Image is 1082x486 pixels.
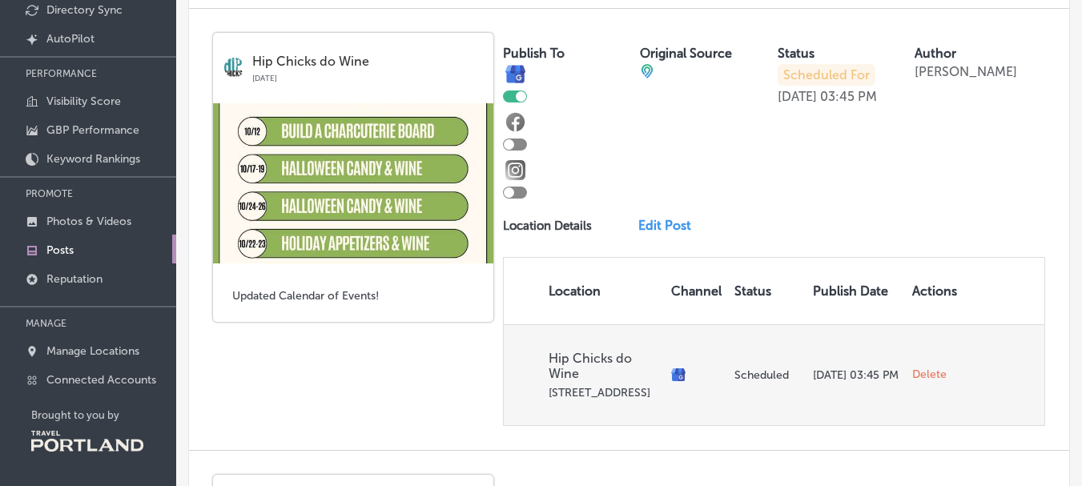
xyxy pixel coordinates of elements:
[232,289,474,303] h5: Updated Calendar of Events!
[549,386,658,400] p: [STREET_ADDRESS]
[912,368,947,382] span: Delete
[640,64,654,78] img: cba84b02adce74ede1fb4a8549a95eca.png
[778,89,817,104] p: [DATE]
[503,46,565,61] label: Publish To
[504,258,665,324] th: Location
[503,219,592,233] p: Location Details
[46,215,131,228] p: Photos & Videos
[640,46,732,61] label: Original Source
[906,258,963,324] th: Actions
[46,123,139,137] p: GBP Performance
[46,32,95,46] p: AutoPilot
[224,58,244,78] img: logo
[915,46,956,61] label: Author
[213,103,493,263] img: 7ebbf9a3-0689-411b-a74d-80120fdf4f68UpcomingEvents10121123.jpg
[252,54,482,69] p: Hip Chicks do Wine
[46,243,74,257] p: Posts
[778,64,875,86] p: Scheduled For
[31,409,176,421] p: Brought to you by
[46,373,156,387] p: Connected Accounts
[638,218,701,233] a: Edit Post
[813,368,899,382] p: [DATE] 03:45 PM
[46,272,103,286] p: Reputation
[252,69,482,83] p: [DATE]
[665,258,728,324] th: Channel
[46,152,140,166] p: Keyword Rankings
[728,258,806,324] th: Status
[806,258,906,324] th: Publish Date
[549,351,658,381] p: Hip Chicks do Wine
[46,344,139,358] p: Manage Locations
[778,46,815,61] label: Status
[31,431,143,452] img: Travel Portland
[734,368,800,382] p: Scheduled
[820,89,877,104] p: 03:45 PM
[915,64,1017,79] p: [PERSON_NAME]
[46,3,123,17] p: Directory Sync
[46,94,121,108] p: Visibility Score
